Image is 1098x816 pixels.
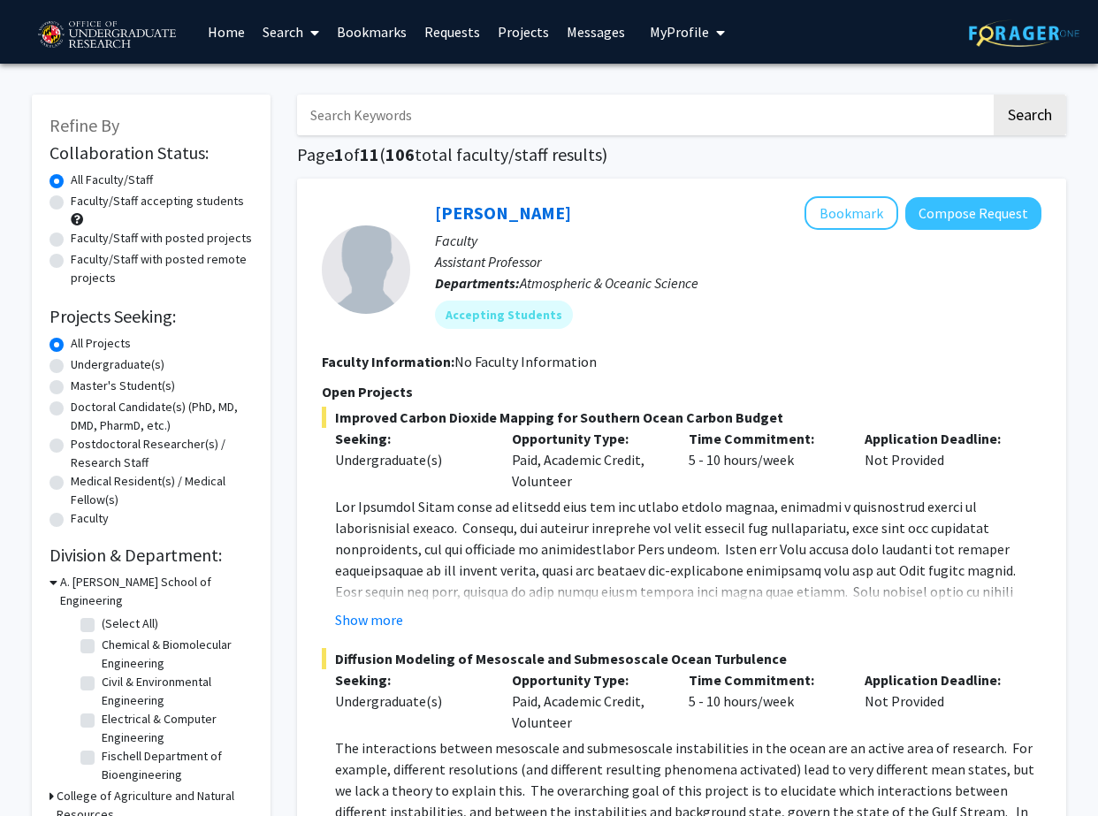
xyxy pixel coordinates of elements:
[199,1,254,63] a: Home
[102,710,248,747] label: Electrical & Computer Engineering
[416,1,489,63] a: Requests
[322,407,1041,428] span: Improved Carbon Dioxide Mapping for Southern Ocean Carbon Budget
[71,355,164,374] label: Undergraduate(s)
[435,202,571,224] a: [PERSON_NAME]
[360,143,379,165] span: 11
[385,143,415,165] span: 106
[102,747,248,784] label: Fischell Department of Bioengineering
[499,428,675,492] div: Paid, Academic Credit, Volunteer
[435,274,520,292] b: Departments:
[435,301,573,329] mat-chip: Accepting Students
[512,669,662,690] p: Opportunity Type:
[435,230,1041,251] p: Faculty
[50,545,253,566] h2: Division & Department:
[13,736,75,803] iframe: Chat
[335,449,485,470] div: Undergraduate(s)
[905,197,1041,230] button: Compose Request to Madeleine Youngs
[335,609,403,630] button: Show more
[71,250,253,287] label: Faculty/Staff with posted remote projects
[102,673,248,710] label: Civil & Environmental Engineering
[297,144,1066,165] h1: Page of ( total faculty/staff results)
[675,428,852,492] div: 5 - 10 hours/week
[71,171,153,189] label: All Faculty/Staff
[50,142,253,164] h2: Collaboration Status:
[454,353,597,370] span: No Faculty Information
[435,251,1041,272] p: Assistant Professor
[71,229,252,248] label: Faculty/Staff with posted projects
[322,353,454,370] b: Faculty Information:
[851,428,1028,492] div: Not Provided
[71,192,244,210] label: Faculty/Staff accepting students
[689,428,839,449] p: Time Commitment:
[512,428,662,449] p: Opportunity Type:
[335,428,485,449] p: Seeking:
[865,669,1015,690] p: Application Deadline:
[71,472,253,509] label: Medical Resident(s) / Medical Fellow(s)
[60,573,253,610] h3: A. [PERSON_NAME] School of Engineering
[489,1,558,63] a: Projects
[322,381,1041,402] p: Open Projects
[334,143,344,165] span: 1
[689,669,839,690] p: Time Commitment:
[71,435,253,472] label: Postdoctoral Researcher(s) / Research Staff
[102,614,158,633] label: (Select All)
[650,23,709,41] span: My Profile
[50,306,253,327] h2: Projects Seeking:
[335,669,485,690] p: Seeking:
[71,509,109,528] label: Faculty
[32,13,181,57] img: University of Maryland Logo
[520,274,698,292] span: Atmospheric & Oceanic Science
[558,1,634,63] a: Messages
[297,95,991,135] input: Search Keywords
[675,669,852,733] div: 5 - 10 hours/week
[865,428,1015,449] p: Application Deadline:
[71,377,175,395] label: Master's Student(s)
[499,669,675,733] div: Paid, Academic Credit, Volunteer
[969,19,1079,47] img: ForagerOne Logo
[994,95,1066,135] button: Search
[335,498,1038,706] span: Lor Ipsumdol Sitam conse ad elitsedd eius tem inc utlabo etdolo magnaa, enimadmi v quisnostrud ex...
[335,690,485,712] div: Undergraduate(s)
[851,669,1028,733] div: Not Provided
[254,1,328,63] a: Search
[322,648,1041,669] span: Diffusion Modeling of Mesoscale and Submesoscale Ocean Turbulence
[804,196,898,230] button: Add Madeleine Youngs to Bookmarks
[328,1,416,63] a: Bookmarks
[102,636,248,673] label: Chemical & Biomolecular Engineering
[50,114,119,136] span: Refine By
[71,334,131,353] label: All Projects
[71,398,253,435] label: Doctoral Candidate(s) (PhD, MD, DMD, PharmD, etc.)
